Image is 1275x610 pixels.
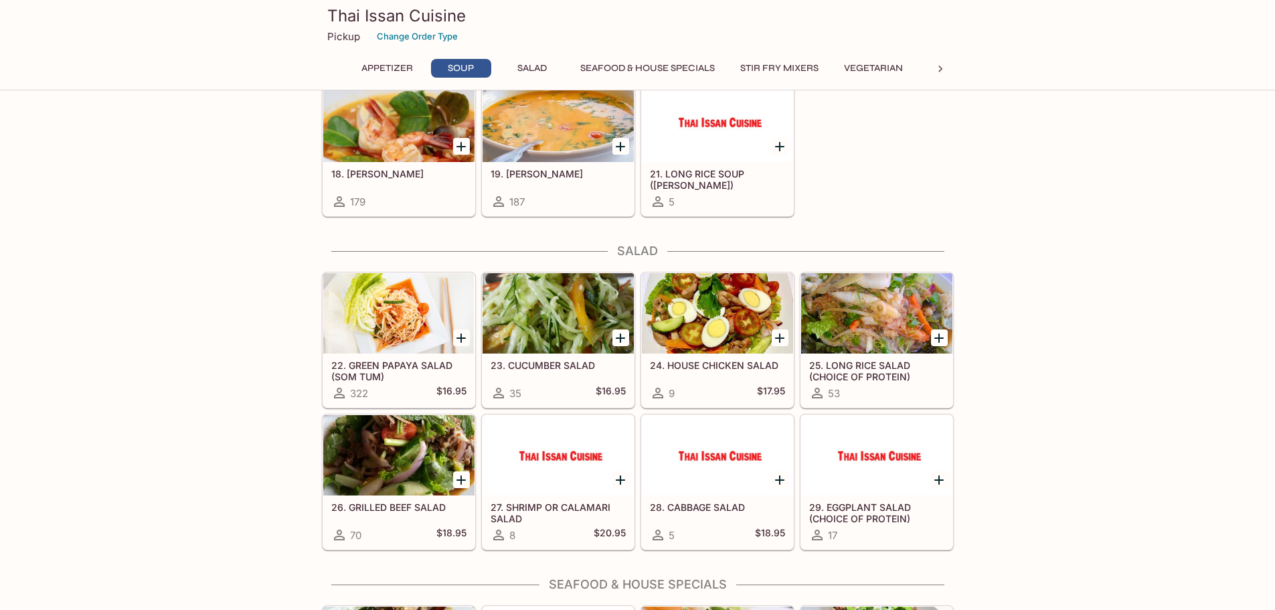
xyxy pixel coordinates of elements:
h5: 22. GREEN PAPAYA SALAD (SOM TUM) [331,360,466,382]
div: 27. SHRIMP OR CALAMARI SALAD [483,415,634,495]
h5: 29. EGGPLANT SALAD (CHOICE OF PROTEIN) [809,502,944,524]
button: Add 21. LONG RICE SOUP (KAENG WOON SEN) [772,138,788,155]
button: Add 24. HOUSE CHICKEN SALAD [772,329,788,346]
h5: $16.95 [436,385,466,401]
h5: 26. GRILLED BEEF SALAD [331,502,466,513]
button: Add 29. EGGPLANT SALAD (CHOICE OF PROTEIN) [931,471,948,488]
h5: 24. HOUSE CHICKEN SALAD [650,360,785,371]
button: Add 25. LONG RICE SALAD (CHOICE OF PROTEIN) [931,329,948,346]
h5: 23. CUCUMBER SALAD [491,360,626,371]
h5: 21. LONG RICE SOUP ([PERSON_NAME]) [650,168,785,190]
button: Add 27. SHRIMP OR CALAMARI SALAD [612,471,629,488]
div: 25. LONG RICE SALAD (CHOICE OF PROTEIN) [801,273,952,354]
h5: $18.95 [755,527,785,543]
h5: $16.95 [596,385,626,401]
a: 29. EGGPLANT SALAD (CHOICE OF PROTEIN)17 [800,414,953,550]
a: 22. GREEN PAPAYA SALAD (SOM TUM)322$16.95 [323,273,475,408]
button: Noodles [921,59,981,78]
div: 22. GREEN PAPAYA SALAD (SOM TUM) [323,273,475,354]
h5: 19. [PERSON_NAME] [491,168,626,179]
a: 23. CUCUMBER SALAD35$16.95 [482,273,634,408]
a: 28. CABBAGE SALAD5$18.95 [641,414,794,550]
div: 18. TOM YUM [323,82,475,162]
a: 19. [PERSON_NAME]187 [482,81,634,216]
h5: 25. LONG RICE SALAD (CHOICE OF PROTEIN) [809,360,944,382]
button: Change Order Type [371,26,464,47]
button: Seafood & House Specials [573,59,722,78]
a: 25. LONG RICE SALAD (CHOICE OF PROTEIN)53 [800,273,953,408]
h5: 28. CABBAGE SALAD [650,502,785,513]
button: Appetizer [354,59,420,78]
div: 19. TOM KHA [483,82,634,162]
button: Add 22. GREEN PAPAYA SALAD (SOM TUM) [453,329,470,346]
button: Add 28. CABBAGE SALAD [772,471,788,488]
div: 26. GRILLED BEEF SALAD [323,415,475,495]
h3: Thai Issan Cuisine [327,5,948,26]
h5: $18.95 [436,527,466,543]
a: 24. HOUSE CHICKEN SALAD9$17.95 [641,273,794,408]
span: 53 [828,387,840,400]
div: 24. HOUSE CHICKEN SALAD [642,273,793,354]
span: 5 [669,196,675,208]
h4: Salad [322,244,954,258]
a: 18. [PERSON_NAME]179 [323,81,475,216]
button: Soup [431,59,491,78]
a: 26. GRILLED BEEF SALAD70$18.95 [323,414,475,550]
button: Stir Fry Mixers [733,59,826,78]
span: 179 [350,196,365,208]
h5: $17.95 [757,385,785,401]
span: 70 [350,529,361,542]
a: 21. LONG RICE SOUP ([PERSON_NAME])5 [641,81,794,216]
span: 322 [350,387,368,400]
span: 9 [669,387,675,400]
button: Salad [502,59,562,78]
div: 28. CABBAGE SALAD [642,415,793,495]
div: 29. EGGPLANT SALAD (CHOICE OF PROTEIN) [801,415,952,495]
h5: 18. [PERSON_NAME] [331,168,466,179]
span: 5 [669,529,675,542]
span: 17 [828,529,837,542]
h4: Seafood & House Specials [322,577,954,592]
p: Pickup [327,30,360,43]
h5: $20.95 [594,527,626,543]
button: Add 26. GRILLED BEEF SALAD [453,471,470,488]
div: 23. CUCUMBER SALAD [483,273,634,354]
button: Add 19. TOM KHA [612,138,629,155]
h5: 27. SHRIMP OR CALAMARI SALAD [491,502,626,524]
a: 27. SHRIMP OR CALAMARI SALAD8$20.95 [482,414,634,550]
span: 35 [509,387,521,400]
button: Add 23. CUCUMBER SALAD [612,329,629,346]
span: 187 [509,196,525,208]
span: 8 [509,529,515,542]
div: 21. LONG RICE SOUP (KAENG WOON SEN) [642,82,793,162]
button: Vegetarian [837,59,910,78]
button: Add 18. TOM YUM [453,138,470,155]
